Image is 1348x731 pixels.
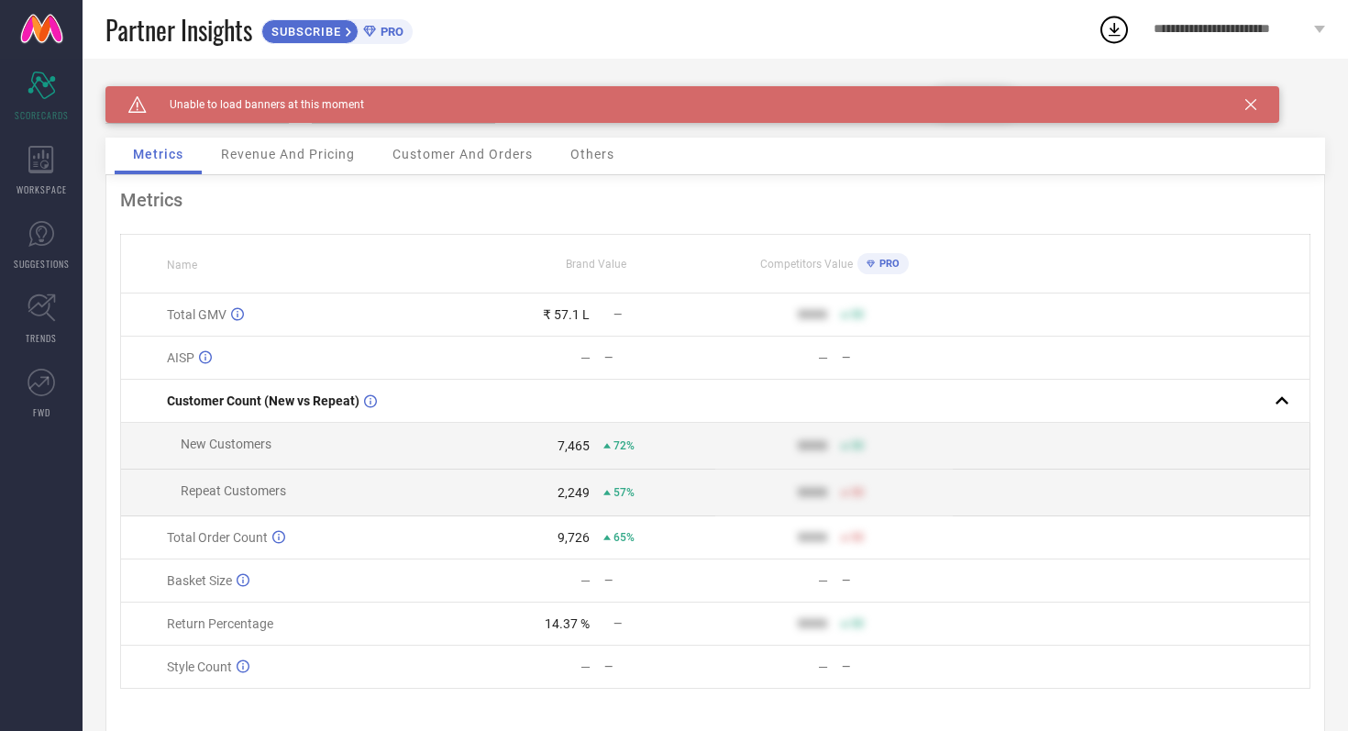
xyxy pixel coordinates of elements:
span: SUGGESTIONS [14,257,70,271]
span: Total Order Count [167,530,268,545]
span: Repeat Customers [181,483,286,498]
div: Metrics [120,189,1310,211]
span: — [613,308,622,321]
div: — [818,350,828,365]
a: SUBSCRIBEPRO [261,15,413,44]
div: — [580,573,591,588]
div: 14.37 % [545,616,590,631]
div: Brand [105,86,289,99]
div: 7,465 [558,438,590,453]
span: Name [167,259,197,271]
div: 9999 [798,438,827,453]
div: — [818,659,828,674]
span: PRO [376,25,403,39]
span: Basket Size [167,573,232,588]
div: — [604,574,714,587]
span: TRENDS [26,331,57,345]
div: — [580,350,591,365]
span: FWD [33,405,50,419]
span: 50 [851,617,864,630]
span: Brand Value [566,258,626,271]
span: SUBSCRIBE [262,25,346,39]
span: Metrics [133,147,183,161]
div: ₹ 57.1 L [543,307,590,322]
span: Partner Insights [105,11,252,49]
span: WORKSPACE [17,183,67,196]
div: — [604,660,714,673]
div: 2,249 [558,485,590,500]
span: 50 [851,531,864,544]
span: Customer Count (New vs Repeat) [167,393,359,408]
span: Revenue And Pricing [221,147,355,161]
span: Customer And Orders [392,147,533,161]
span: 72% [613,439,635,452]
span: Unable to load banners at this moment [147,98,364,111]
div: 9999 [798,616,827,631]
span: Others [570,147,614,161]
span: PRO [875,258,900,270]
div: — [604,351,714,364]
div: — [842,660,952,673]
span: 65% [613,531,635,544]
div: 9999 [798,485,827,500]
div: 9999 [798,530,827,545]
span: AISP [167,350,194,365]
div: — [818,573,828,588]
span: Competitors Value [760,258,853,271]
span: — [613,617,622,630]
span: New Customers [181,437,271,451]
span: Return Percentage [167,616,273,631]
span: 50 [851,486,864,499]
span: 57% [613,486,635,499]
span: SCORECARDS [15,108,69,122]
div: Open download list [1098,13,1131,46]
span: Style Count [167,659,232,674]
div: — [842,351,952,364]
span: 50 [851,308,864,321]
span: 50 [851,439,864,452]
div: 9,726 [558,530,590,545]
div: — [842,574,952,587]
span: Total GMV [167,307,227,322]
div: 9999 [798,307,827,322]
div: — [580,659,591,674]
